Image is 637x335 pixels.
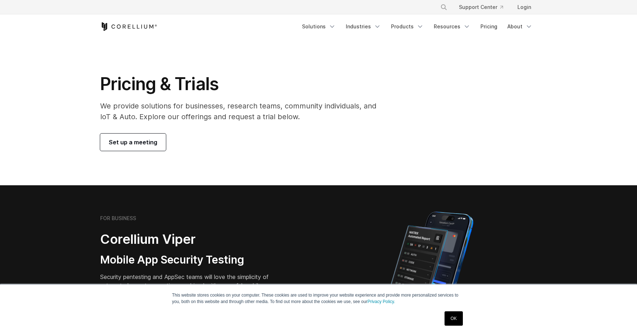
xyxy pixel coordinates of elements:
[100,231,284,247] h2: Corellium Viper
[341,20,385,33] a: Industries
[512,1,537,14] a: Login
[109,138,157,146] span: Set up a meeting
[100,273,284,298] p: Security pentesting and AppSec teams will love the simplicity of automated report generation comb...
[100,134,166,151] a: Set up a meeting
[503,20,537,33] a: About
[453,1,509,14] a: Support Center
[298,20,340,33] a: Solutions
[100,101,386,122] p: We provide solutions for businesses, research teams, community individuals, and IoT & Auto. Explo...
[377,208,485,334] img: Corellium MATRIX automated report on iPhone showing app vulnerability test results across securit...
[387,20,428,33] a: Products
[100,215,136,222] h6: FOR BUSINESS
[445,311,463,326] a: OK
[367,299,395,304] a: Privacy Policy.
[172,292,465,305] p: This website stores cookies on your computer. These cookies are used to improve your website expe...
[476,20,502,33] a: Pricing
[429,20,475,33] a: Resources
[100,253,284,267] h3: Mobile App Security Testing
[100,22,157,31] a: Corellium Home
[298,20,537,33] div: Navigation Menu
[432,1,537,14] div: Navigation Menu
[100,73,386,95] h1: Pricing & Trials
[437,1,450,14] button: Search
